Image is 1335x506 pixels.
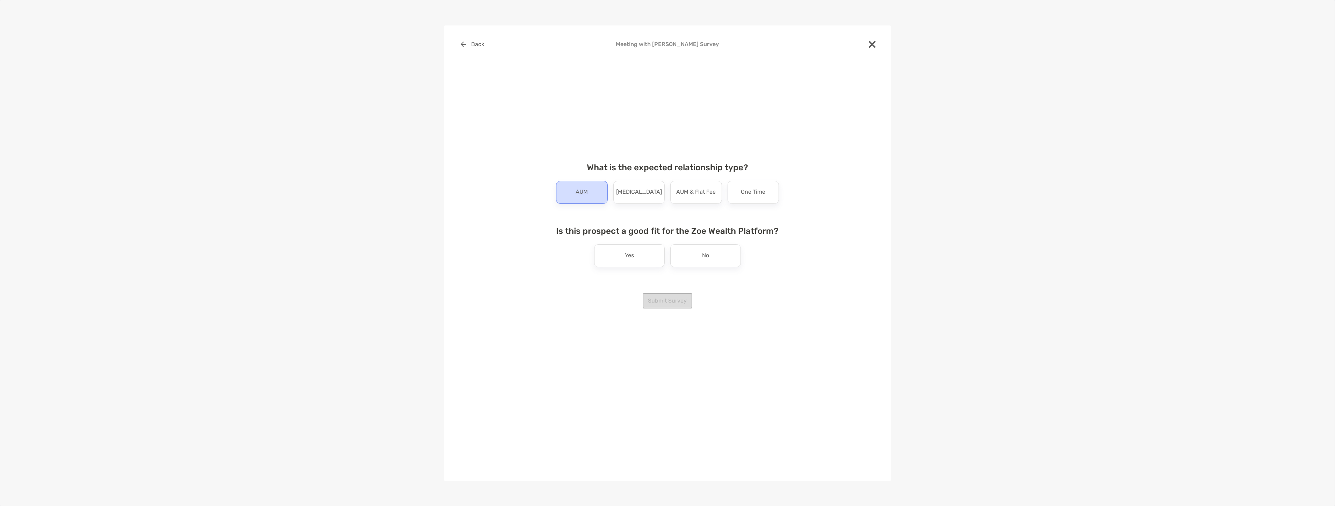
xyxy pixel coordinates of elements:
p: [MEDICAL_DATA] [616,187,662,198]
button: Back [455,37,490,52]
p: Yes [625,250,634,261]
p: AUM & Flat Fee [676,187,716,198]
h4: Is this prospect a good fit for the Zoe Wealth Platform? [550,226,785,236]
p: No [702,250,709,261]
h4: Meeting with [PERSON_NAME] Survey [455,41,880,47]
img: close modal [869,41,876,48]
p: AUM [576,187,588,198]
img: button icon [461,42,466,47]
h4: What is the expected relationship type? [550,163,785,172]
p: One Time [741,187,765,198]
